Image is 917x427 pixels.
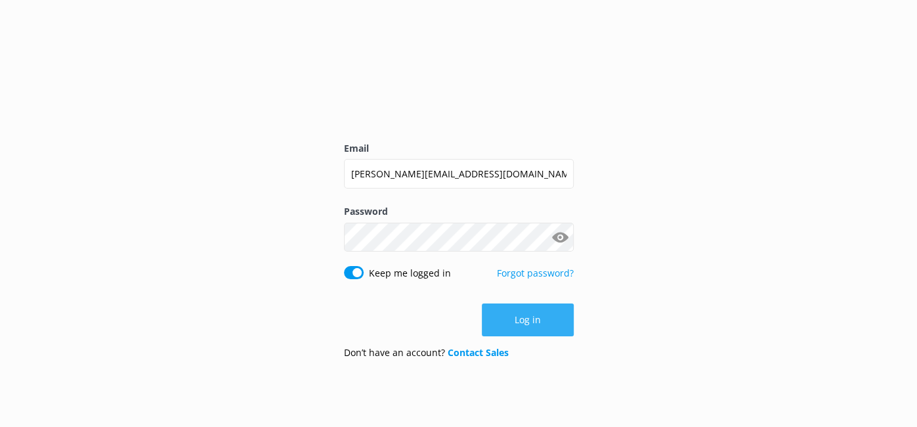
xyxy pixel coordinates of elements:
p: Don’t have an account? [344,346,509,360]
button: Show password [547,224,574,250]
button: Log in [482,303,574,336]
a: Forgot password? [497,267,574,279]
a: Contact Sales [448,346,509,359]
label: Keep me logged in [369,266,451,281]
input: user@emailaddress.com [344,159,574,189]
label: Email [344,141,574,156]
label: Password [344,204,574,219]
